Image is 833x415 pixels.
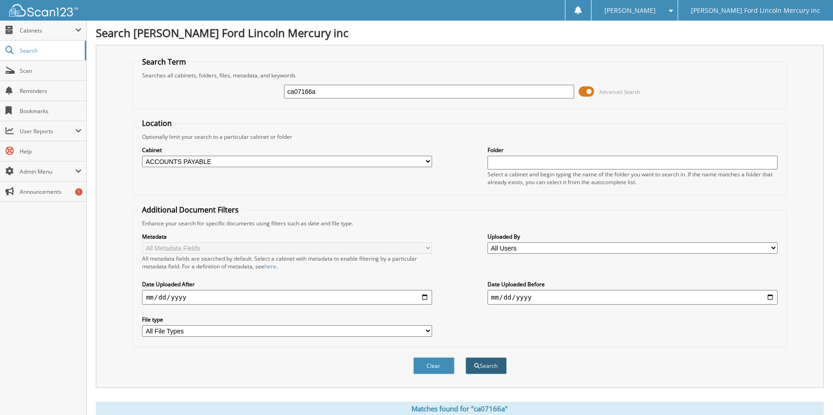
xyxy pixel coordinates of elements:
[142,316,432,323] label: File type
[137,57,191,67] legend: Search Term
[9,4,78,16] img: scan123-logo-white.svg
[20,27,75,34] span: Cabinets
[488,290,778,305] input: end
[137,219,782,227] div: Enhance your search for specific documents using filters such as date and file type.
[137,71,782,79] div: Searches all cabinets, folders, files, metadata, and keywords
[413,357,455,374] button: Clear
[137,133,782,141] div: Optionally limit your search to a particular cabinet or folder
[264,262,276,270] a: here
[96,25,824,40] h1: Search [PERSON_NAME] Ford Lincoln Mercury inc
[488,280,778,288] label: Date Uploaded Before
[488,233,778,240] label: Uploaded By
[20,47,80,55] span: Search
[20,67,82,75] span: Scan
[488,146,778,154] label: Folder
[20,168,75,175] span: Admin Menu
[488,170,778,186] div: Select a cabinet and begin typing the name of the folder you want to search in. If the name match...
[599,88,640,95] span: Advanced Search
[604,8,656,13] span: [PERSON_NAME]
[142,146,432,154] label: Cabinet
[142,290,432,305] input: start
[20,147,82,155] span: Help
[691,8,820,13] span: [PERSON_NAME] Ford Lincoln Mercury inc
[142,280,432,288] label: Date Uploaded After
[466,357,507,374] button: Search
[137,205,243,215] legend: Additional Document Filters
[137,118,176,128] legend: Location
[20,87,82,95] span: Reminders
[142,233,432,240] label: Metadata
[75,188,82,196] div: 1
[142,255,432,270] div: All metadata fields are searched by default. Select a cabinet with metadata to enable filtering b...
[20,107,82,115] span: Bookmarks
[20,127,75,135] span: User Reports
[20,188,82,196] span: Announcements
